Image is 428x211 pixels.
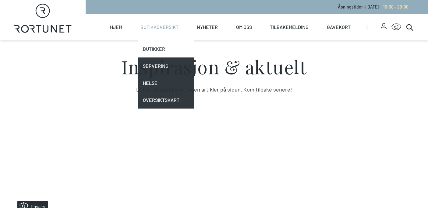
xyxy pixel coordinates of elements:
a: Tilbakemelding [270,14,309,40]
a: Helse [138,74,194,92]
a: Butikker [138,40,194,57]
span: 10:00 - 20:00 [383,4,409,9]
a: Gavekort [327,14,351,40]
iframe: Manage Preferences [6,200,56,208]
h5: Privacy [25,1,39,12]
h1: Inspirasjon & aktuelt [63,57,365,76]
div: Det er for øyeblikket ingen artikler på siden. Kom tilbake senere! [63,85,365,94]
a: Nyheter [197,14,218,40]
a: Om oss [236,14,252,40]
span: | [366,14,381,40]
p: Åpningstider - [DATE] : [338,4,409,10]
a: Oversiktskart [138,92,194,109]
button: Open Accessibility Menu [391,22,401,32]
a: Butikkoversikt [140,14,179,40]
a: 10:00 - 20:00 [381,4,409,9]
a: Servering [138,57,194,74]
a: Hjem [110,14,122,40]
